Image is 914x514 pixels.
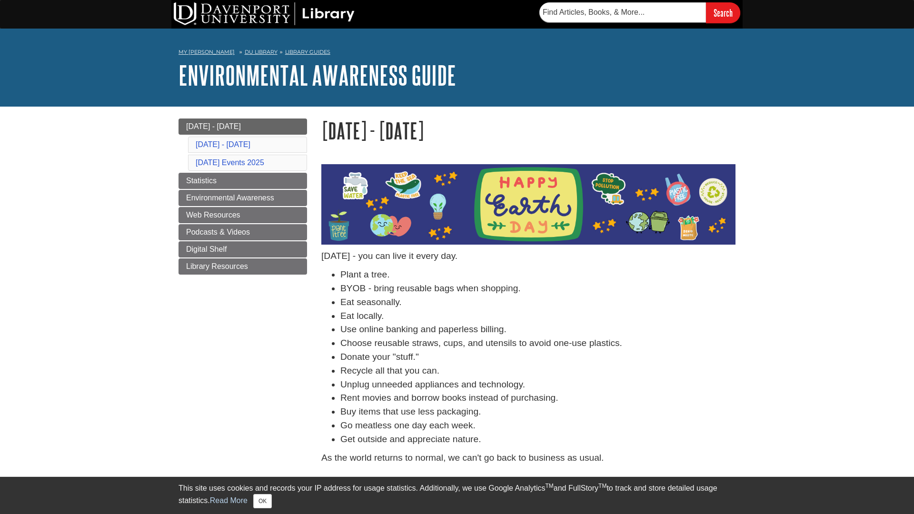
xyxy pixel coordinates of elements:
input: Find Articles, Books, & More... [539,2,706,22]
span: Podcasts & Videos [186,228,250,236]
img: DU Library [174,2,355,25]
a: Environmental Awareness [179,190,307,206]
span: [DATE] - [DATE] [186,122,241,130]
div: Guide Page Menu [179,119,307,275]
li: Plant a tree. [340,268,735,282]
h1: [DATE] - [DATE] [321,119,735,143]
p: [DATE] - you can live it every day. [321,249,735,263]
sup: TM [545,483,553,489]
a: Podcasts & Videos [179,224,307,240]
li: Buy items that use less packaging. [340,405,735,419]
li: Get outside and appreciate nature. [340,433,735,446]
div: This site uses cookies and records your IP address for usage statistics. Additionally, we use Goo... [179,483,735,508]
input: Search [706,2,740,23]
li: Unplug unneeded appliances and technology. [340,378,735,392]
a: [DATE] Events 2025 [196,158,264,167]
p: As the world returns to normal, we can't go back to business as usual. [321,451,735,465]
a: [DATE] - [DATE] [196,140,250,148]
img: banner [321,164,735,245]
li: Recycle all that you can. [340,364,735,378]
span: Digital Shelf [186,245,227,253]
a: Read More [210,496,248,504]
a: Library Guides [285,49,330,55]
nav: breadcrumb [179,46,735,61]
span: Library Resources [186,262,248,270]
a: Environmental Awareness Guide [179,60,456,90]
li: BYOB - bring reusable bags when shopping. [340,282,735,296]
li: Use online banking and paperless billing. [340,323,735,336]
a: Digital Shelf [179,241,307,257]
li: Choose reusable straws, cups, and utensils to avoid one-use plastics. [340,336,735,350]
li: Eat seasonally. [340,296,735,309]
a: DU Library [245,49,278,55]
span: Web Resources [186,211,240,219]
li: Rent movies and borrow books instead of purchasing. [340,391,735,405]
li: Go meatless one day each week. [340,419,735,433]
a: Web Resources [179,207,307,223]
a: My [PERSON_NAME] [179,48,235,56]
span: Statistics [186,177,217,185]
li: Eat locally. [340,309,735,323]
a: [DATE] - [DATE] [179,119,307,135]
a: Library Resources [179,258,307,275]
sup: TM [598,483,606,489]
a: Statistics [179,173,307,189]
span: Environmental Awareness [186,194,274,202]
li: Donate your "stuff." [340,350,735,364]
button: Close [253,494,272,508]
form: Searches DU Library's articles, books, and more [539,2,740,23]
